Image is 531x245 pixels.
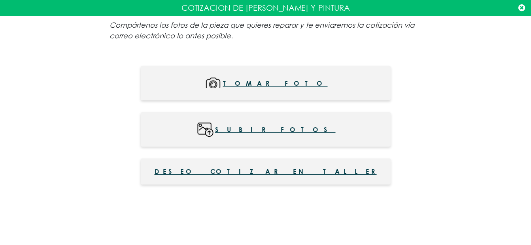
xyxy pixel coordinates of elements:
span: Tomar foto [223,74,328,92]
p: COTIZACION DE [PERSON_NAME] Y PINTURA [6,2,525,14]
span: Subir fotos [215,121,336,138]
button: Tomar foto [141,66,391,100]
p: Compártenos las fotos de la pieza que quieres reparar y te enviaremos la cotización vía correo el... [110,20,422,41]
button: Subir fotos [141,112,391,147]
img: wWc3mI9nliSrAAAAABJRU5ErkJggg== [196,121,215,138]
img: mMoqUg+Y6aUS6LnDlxD7Bo0MZxWs6HFM5cnHM4Qtg4Rn [204,74,223,92]
span: Deseo cotizar en taller [155,167,377,176]
button: Deseo cotizar en taller [141,158,391,185]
